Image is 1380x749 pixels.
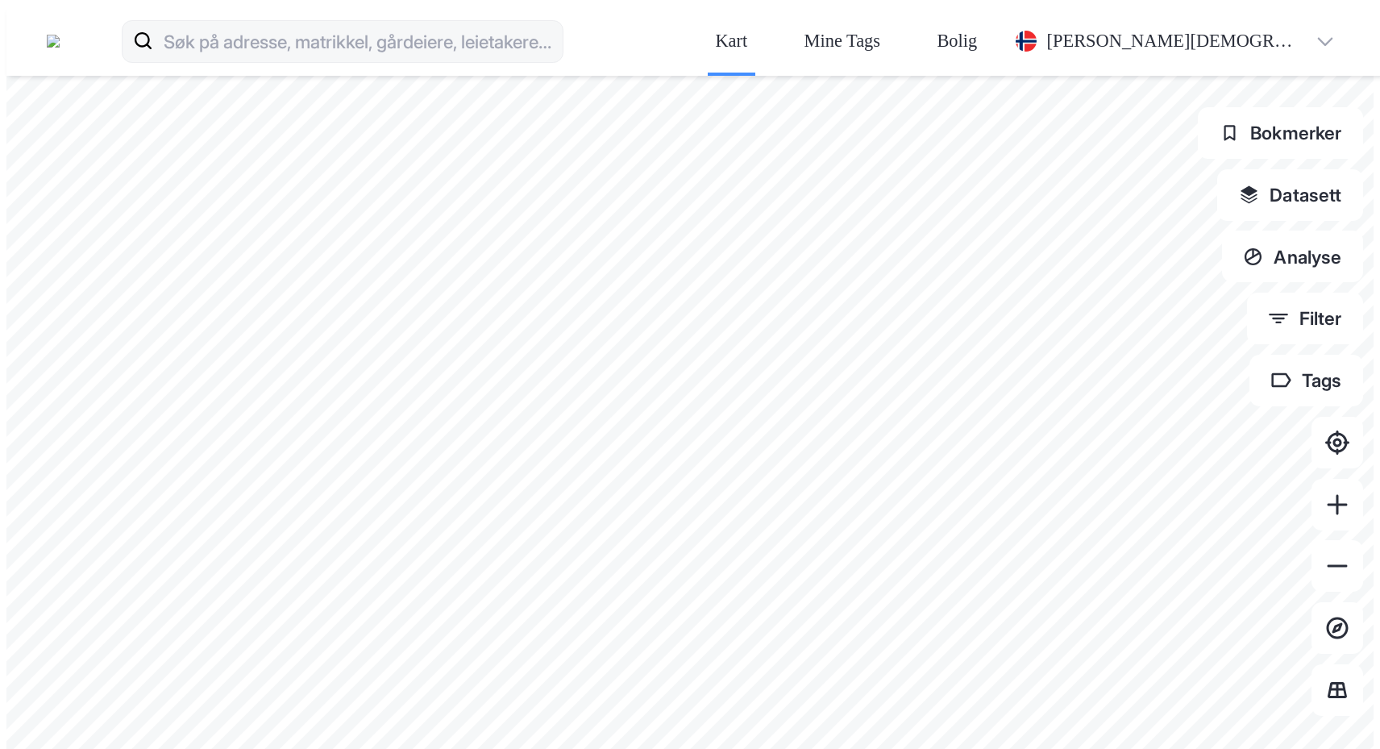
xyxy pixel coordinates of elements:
[937,26,977,56] div: Bolig
[1299,672,1380,749] iframe: Chat Widget
[804,26,880,56] div: Mine Tags
[1198,107,1363,159] button: Bokmerker
[715,26,747,56] div: Kart
[47,35,60,48] img: logo.a4113a55bc3d86da70a041830d287a7e.svg
[1217,169,1363,221] button: Datasett
[1222,231,1364,282] button: Analyse
[1247,293,1364,344] button: Filter
[1299,672,1380,749] div: Kontrollprogram for chat
[1047,26,1305,56] div: [PERSON_NAME][DEMOGRAPHIC_DATA]
[1249,355,1363,406] button: Tags
[153,15,562,67] input: Søk på adresse, matrikkel, gårdeiere, leietakere eller personer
